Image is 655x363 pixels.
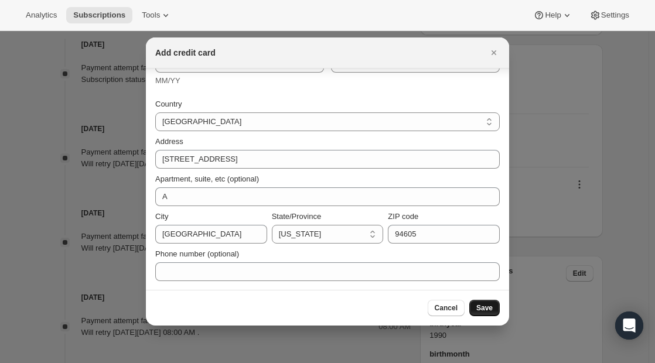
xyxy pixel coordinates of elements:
span: Address [155,137,183,146]
span: ZIP code [388,212,418,221]
button: Settings [582,7,636,23]
button: Help [526,7,579,23]
button: Save [469,300,500,316]
h2: Add credit card [155,47,216,59]
span: Settings [601,11,629,20]
span: Cancel [435,303,458,313]
button: Cancel [428,300,465,316]
span: Analytics [26,11,57,20]
button: Subscriptions [66,7,132,23]
span: Subscriptions [73,11,125,20]
span: Help [545,11,561,20]
button: Analytics [19,7,64,23]
div: Open Intercom Messenger [615,311,643,340]
span: MM/YY [155,76,180,85]
span: Apartment, suite, etc (optional) [155,174,259,183]
button: Close [486,44,502,61]
span: State/Province [272,212,322,221]
span: Country [155,100,182,108]
span: Tools [142,11,160,20]
span: Save [476,303,493,313]
span: City [155,212,168,221]
span: Phone number (optional) [155,249,239,258]
button: Tools [135,7,179,23]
